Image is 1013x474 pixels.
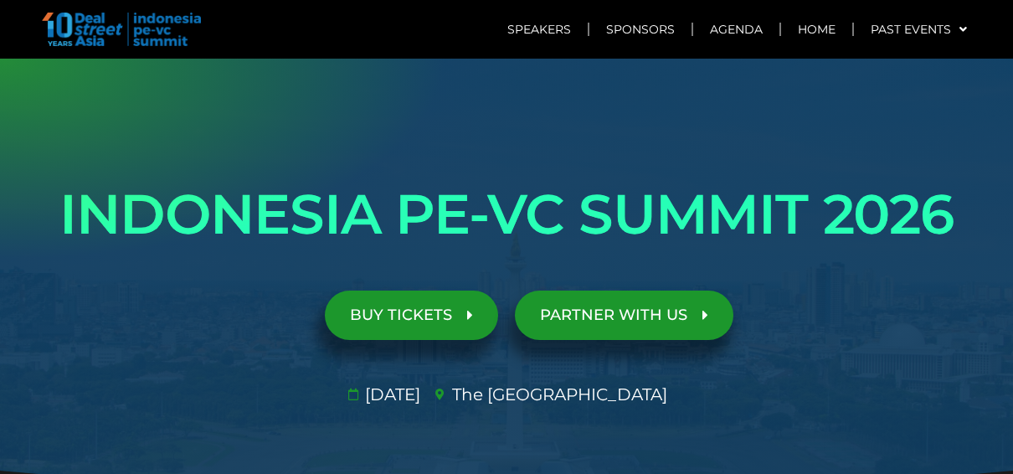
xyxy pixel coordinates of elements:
[448,382,667,407] span: The [GEOGRAPHIC_DATA]​
[781,10,852,49] a: Home
[38,167,975,261] h1: INDONESIA PE-VC SUMMIT 2026
[693,10,779,49] a: Agenda
[589,10,692,49] a: Sponsors
[325,291,498,340] a: BUY TICKETS
[854,10,984,49] a: Past Events
[491,10,588,49] a: Speakers
[540,307,687,323] span: PARTNER WITH US
[361,382,420,407] span: [DATE]​
[350,307,452,323] span: BUY TICKETS
[515,291,733,340] a: PARTNER WITH US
